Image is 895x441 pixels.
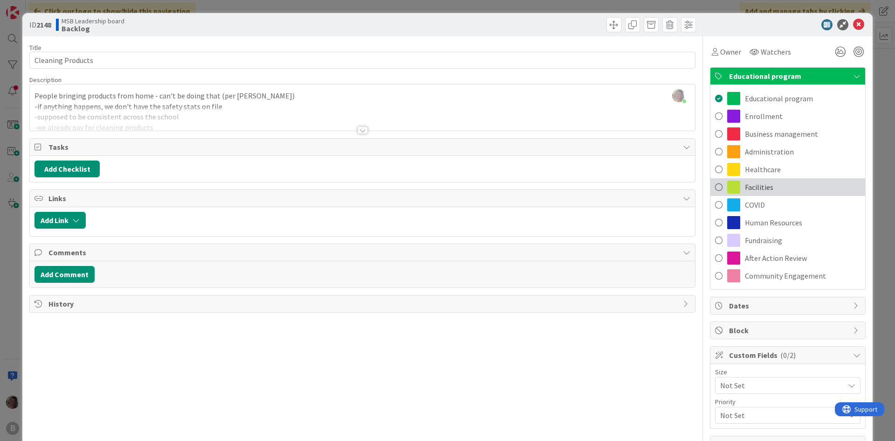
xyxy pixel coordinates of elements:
[48,298,678,309] span: History
[715,369,861,375] div: Size
[48,247,678,258] span: Comments
[745,93,813,104] span: Educational program
[745,182,773,193] span: Facilities
[745,164,781,175] span: Healthcare
[62,17,124,25] span: MSB Leadership board
[672,89,685,102] img: kNie0WSz1rrQsgddM5JO8qitEA2osmnc.jpg
[745,252,807,264] span: After Action Review
[729,70,848,82] span: Educational program
[34,101,690,112] p: -if anything happens, we don't have the safety stats on file
[34,266,95,283] button: Add Comment
[34,161,100,177] button: Add Checklist
[761,46,791,57] span: Watchers
[34,91,690,101] p: People bringing products from home - can't be doing that (per [PERSON_NAME])
[29,19,51,30] span: ID
[48,141,678,153] span: Tasks
[29,76,62,84] span: Description
[745,235,782,246] span: Fundraising
[36,20,51,29] b: 2148
[715,399,861,405] div: Priority
[729,300,848,311] span: Dates
[780,350,796,360] span: ( 0/2 )
[745,128,818,140] span: Business management
[62,25,124,32] b: Backlog
[745,199,765,210] span: COVID
[29,43,41,52] label: Title
[34,212,86,229] button: Add Link
[745,270,826,281] span: Community Engagement
[729,325,848,336] span: Block
[29,52,695,69] input: type card name here...
[720,379,840,392] span: Not Set
[720,409,840,422] span: Not Set
[745,111,783,122] span: Enrollment
[48,193,678,204] span: Links
[720,46,741,57] span: Owner
[729,350,848,361] span: Custom Fields
[745,146,794,157] span: Administration
[20,1,42,13] span: Support
[745,217,802,228] span: Human Resources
